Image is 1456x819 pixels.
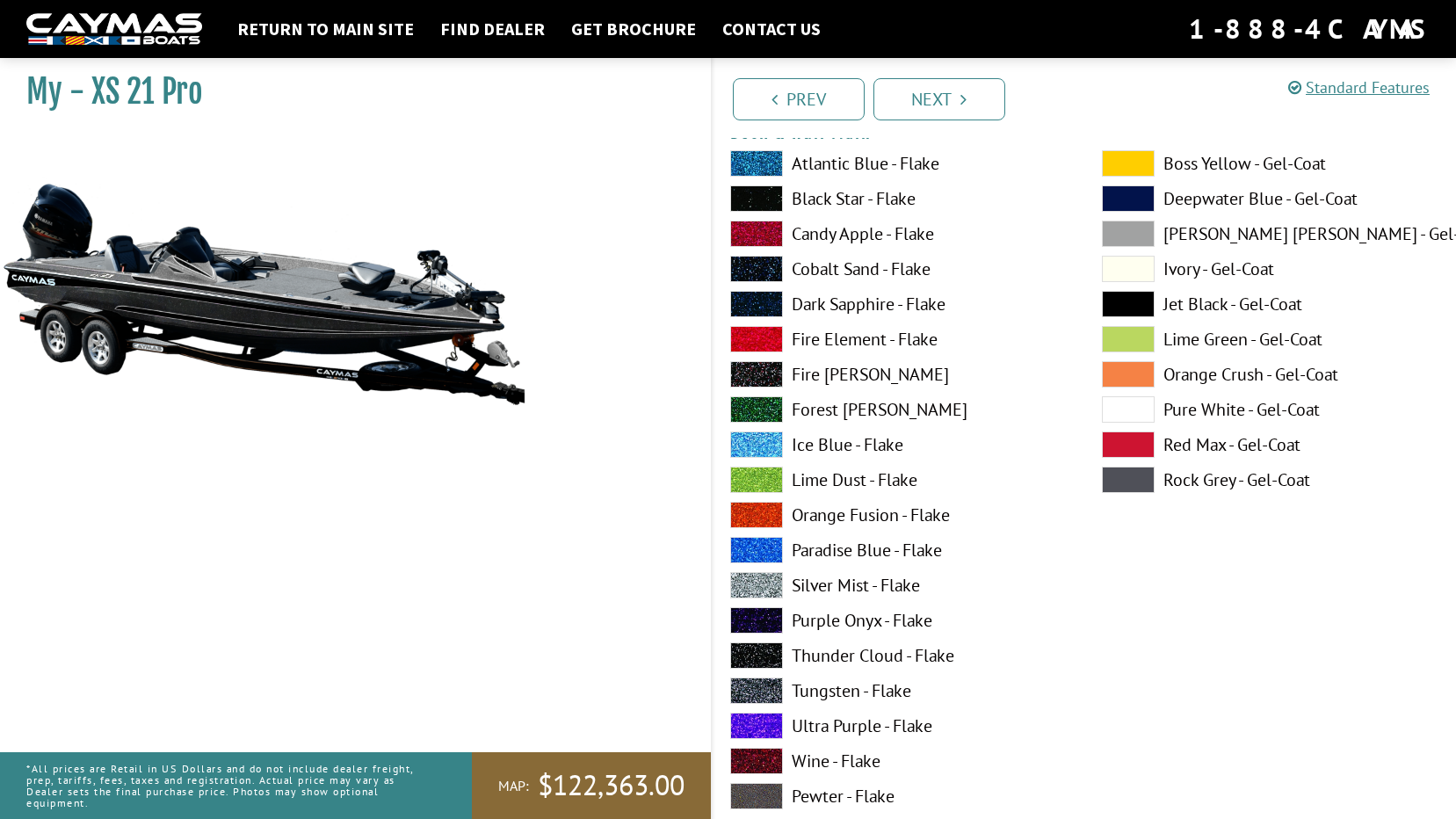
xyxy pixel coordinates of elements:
label: Lime Green - Gel-Coat [1102,326,1438,352]
label: Boss Yellow - Gel-Coat [1102,150,1438,177]
a: Find Dealer [431,18,554,40]
a: Return to main site [228,18,423,40]
label: Ice Blue - Flake [730,431,1067,458]
label: Ivory - Gel-Coat [1102,256,1438,282]
label: Pewter - Flake [730,783,1067,809]
label: Pure White - Gel-Coat [1102,396,1438,423]
label: Purple Onyx - Flake [730,607,1067,634]
a: Get Brochure [562,18,705,40]
div: 1-888-4CAYMAS [1189,10,1430,48]
label: Orange Crush - Gel-Coat [1102,361,1438,388]
label: Paradise Blue - Flake [730,537,1067,563]
a: MAP:$122,363.00 [472,752,711,819]
label: Atlantic Blue - Flake [730,150,1067,177]
label: Red Max - Gel-Coat [1102,431,1438,458]
label: Rock Grey - Gel-Coat [1102,467,1438,493]
a: Standard Features [1288,77,1430,98]
p: *All prices are Retail in US Dollars and do not include dealer freight, prep, tariffs, fees, taxe... [26,754,432,818]
label: Orange Fusion - Flake [730,502,1067,528]
label: Candy Apple - Flake [730,221,1067,247]
label: Jet Black - Gel-Coat [1102,291,1438,317]
label: Deepwater Blue - Gel-Coat [1102,185,1438,212]
label: Silver Mist - Flake [730,572,1067,598]
label: Thunder Cloud - Flake [730,642,1067,669]
label: Tungsten - Flake [730,678,1067,704]
span: MAP: [498,777,529,795]
a: Prev [733,78,865,120]
label: Wine - Flake [730,748,1067,774]
label: Black Star - Flake [730,185,1067,212]
span: $122,363.00 [538,767,685,804]
label: Ultra Purple - Flake [730,713,1067,739]
label: Forest [PERSON_NAME] [730,396,1067,423]
img: white-logo-c9c8dbefe5ff5ceceb0f0178aa75bf4bb51f6bca0971e226c86eb53dfe498488.png [26,13,202,46]
a: Next [873,78,1005,120]
label: [PERSON_NAME] [PERSON_NAME] - Gel-Coat [1102,221,1438,247]
label: Fire [PERSON_NAME] [730,361,1067,388]
label: Cobalt Sand - Flake [730,256,1067,282]
a: Contact Us [714,18,829,40]
label: Lime Dust - Flake [730,467,1067,493]
label: Dark Sapphire - Flake [730,291,1067,317]
h1: My - XS 21 Pro [26,72,667,112]
label: Fire Element - Flake [730,326,1067,352]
